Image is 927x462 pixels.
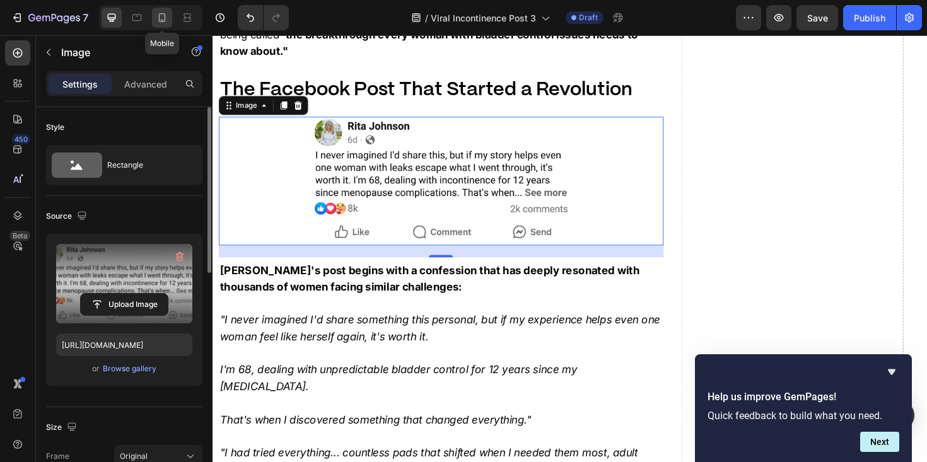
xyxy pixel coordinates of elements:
button: Next question [860,432,899,452]
label: Frame [46,451,69,462]
div: Browse gallery [103,363,156,374]
h2: Help us improve GemPages! [708,390,899,405]
button: Publish [843,5,896,30]
strong: The Facebook Post That Started a Revolution [8,49,445,67]
input: https://example.com/image.jpg [56,333,192,356]
p: Image [61,45,168,60]
span: or [92,361,100,376]
i: That's when I discovered something that changed everything." [8,400,337,413]
div: Size [46,419,79,436]
div: Beta [9,231,30,241]
div: Help us improve GemPages! [708,364,899,452]
img: gempages_579493621816885857-4f153466-4791-4233-a091-72361093d7d7.jpg [100,86,383,222]
div: Image [22,69,49,80]
span: Viral Incontinence Post 3 [431,11,536,25]
i: "I never imagined I'd share something this personal, but if my experience helps even one woman fe... [8,294,474,325]
i: I'm 68, dealing with unpredictable bladder control for 12 years since my [MEDICAL_DATA]. [8,347,386,378]
button: Browse gallery [102,362,157,375]
span: Save [807,13,828,23]
button: Upload Image [80,293,168,316]
div: Style [46,122,64,133]
button: Hide survey [884,364,899,379]
span: Draft [579,12,598,23]
button: 7 [5,5,94,30]
p: 7 [83,10,88,25]
p: Settings [62,78,98,91]
p: Advanced [124,78,167,91]
strong: [PERSON_NAME]'s post begins with a confession that has deeply resonated with thousands of women f... [8,242,452,273]
p: Quick feedback to build what you need. [708,410,899,422]
div: 450 [12,134,30,144]
div: Source [46,208,90,225]
span: / [425,11,428,25]
div: Rectangle [107,151,184,180]
div: Publish [854,11,885,25]
span: Original [120,451,148,462]
button: Save [796,5,838,30]
iframe: Design area [213,35,927,462]
div: Undo/Redo [238,5,289,30]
